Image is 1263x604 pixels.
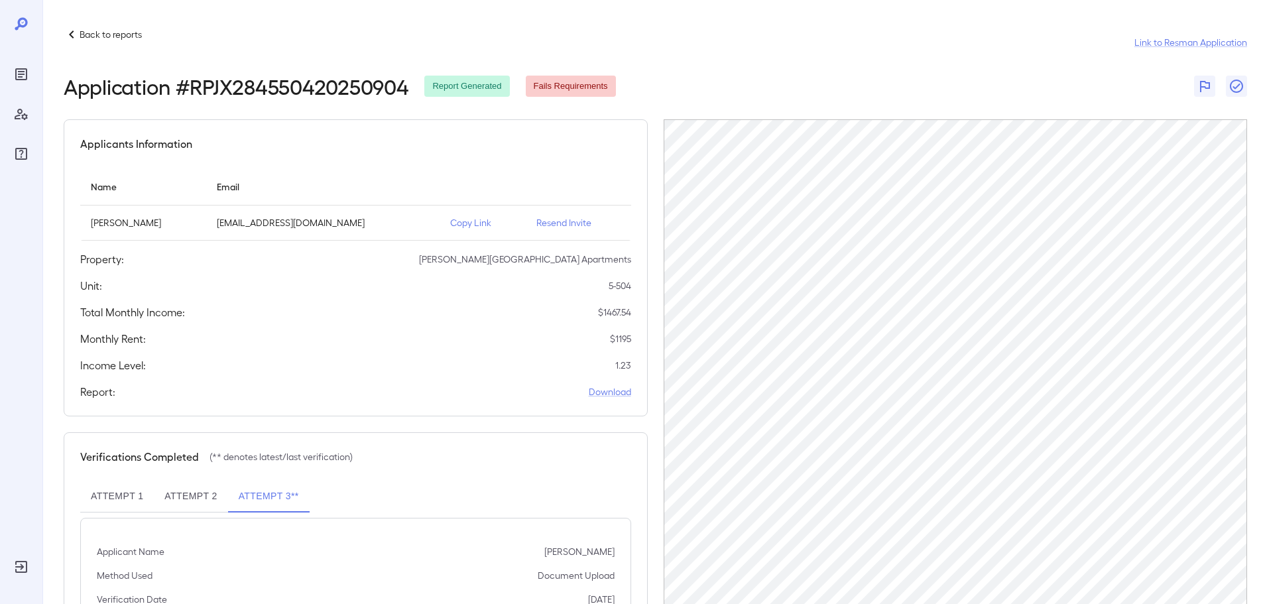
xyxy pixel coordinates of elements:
[80,481,154,513] button: Attempt 1
[80,168,206,206] th: Name
[80,136,192,152] h5: Applicants Information
[615,359,631,372] p: 1.23
[228,481,310,513] button: Attempt 3**
[1134,36,1247,49] a: Link to Resman Application
[526,80,616,93] span: Fails Requirements
[64,74,408,98] h2: Application # RPJX284550420250904
[538,569,615,582] p: Document Upload
[450,216,515,229] p: Copy Link
[91,216,196,229] p: [PERSON_NAME]
[536,216,621,229] p: Resend Invite
[11,64,32,85] div: Reports
[11,556,32,577] div: Log Out
[80,449,199,465] h5: Verifications Completed
[97,545,164,558] p: Applicant Name
[11,143,32,164] div: FAQ
[154,481,227,513] button: Attempt 2
[424,80,509,93] span: Report Generated
[217,216,429,229] p: [EMAIL_ADDRESS][DOMAIN_NAME]
[97,569,152,582] p: Method Used
[1194,76,1215,97] button: Flag Report
[80,278,102,294] h5: Unit:
[80,304,185,320] h5: Total Monthly Income:
[11,103,32,125] div: Manage Users
[419,253,631,266] p: [PERSON_NAME][GEOGRAPHIC_DATA] Apartments
[80,28,142,41] p: Back to reports
[80,168,631,241] table: simple table
[80,384,115,400] h5: Report:
[80,331,146,347] h5: Monthly Rent:
[610,332,631,345] p: $ 1195
[609,279,631,292] p: 5-504
[589,385,631,398] a: Download
[598,306,631,319] p: $ 1467.54
[206,168,440,206] th: Email
[80,357,146,373] h5: Income Level:
[80,251,124,267] h5: Property:
[544,545,615,558] p: [PERSON_NAME]
[1226,76,1247,97] button: Close Report
[210,450,353,463] p: (** denotes latest/last verification)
